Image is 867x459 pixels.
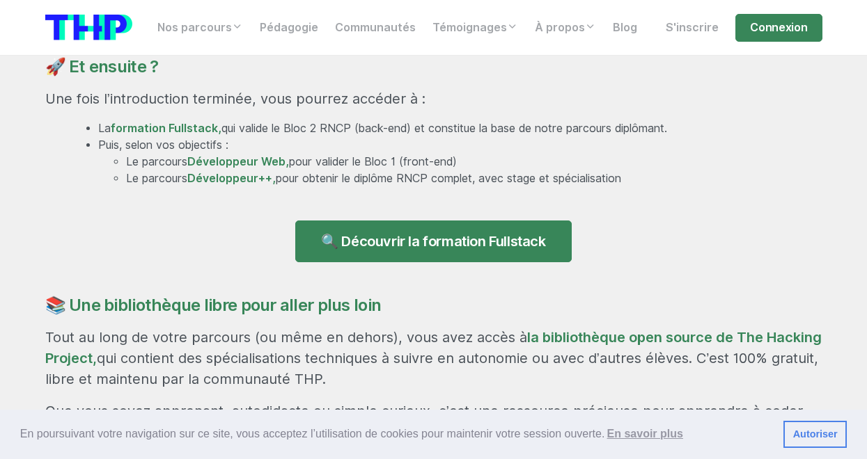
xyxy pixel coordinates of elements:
[45,327,822,389] p: Tout au long de votre parcours (ou même en dehors), vous avez accès à qui contient des spécialisa...
[526,14,604,42] a: À propos
[45,15,132,40] img: logo
[735,14,822,42] a: Connexion
[187,172,276,185] a: Développeur++,
[45,401,822,442] p: Que vous soyez apprenant, autodidacte ou simple curieux, c’est une ressource précieuse pour appre...
[126,170,822,187] li: Le parcours pour obtenir le diplôme RNCP complet, avec stage et spécialisation
[98,137,822,187] li: Puis, selon vos objectifs :
[45,57,822,77] h4: 🚀 Et ensuite ?
[45,296,822,316] h4: 📚 Une bibliothèque libre pour aller plus loin
[295,220,571,262] a: 🔍 Découvrir la formation Fullstack
[327,14,424,42] a: Communautés
[424,14,526,42] a: Témoignages
[98,120,822,137] li: La qui valide le Bloc 2 RNCP (back-end) et constitue la base de notre parcours diplômant.
[45,88,822,109] p: Une fois l’introduction terminée, vous pourrez accéder à :
[149,14,251,42] a: Nos parcours
[126,154,822,170] li: Le parcours pour valider le Bloc 1 (front-end)
[111,122,221,135] a: formation Fullstack,
[783,421,847,449] a: dismiss cookie message
[604,14,646,42] a: Blog
[657,14,727,42] a: S'inscrire
[187,155,289,168] a: Développeur Web,
[20,424,772,444] span: En poursuivant votre navigation sur ce site, vous acceptez l’utilisation de cookies pour mainteni...
[251,14,327,42] a: Pédagogie
[604,424,685,444] a: learn more about cookies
